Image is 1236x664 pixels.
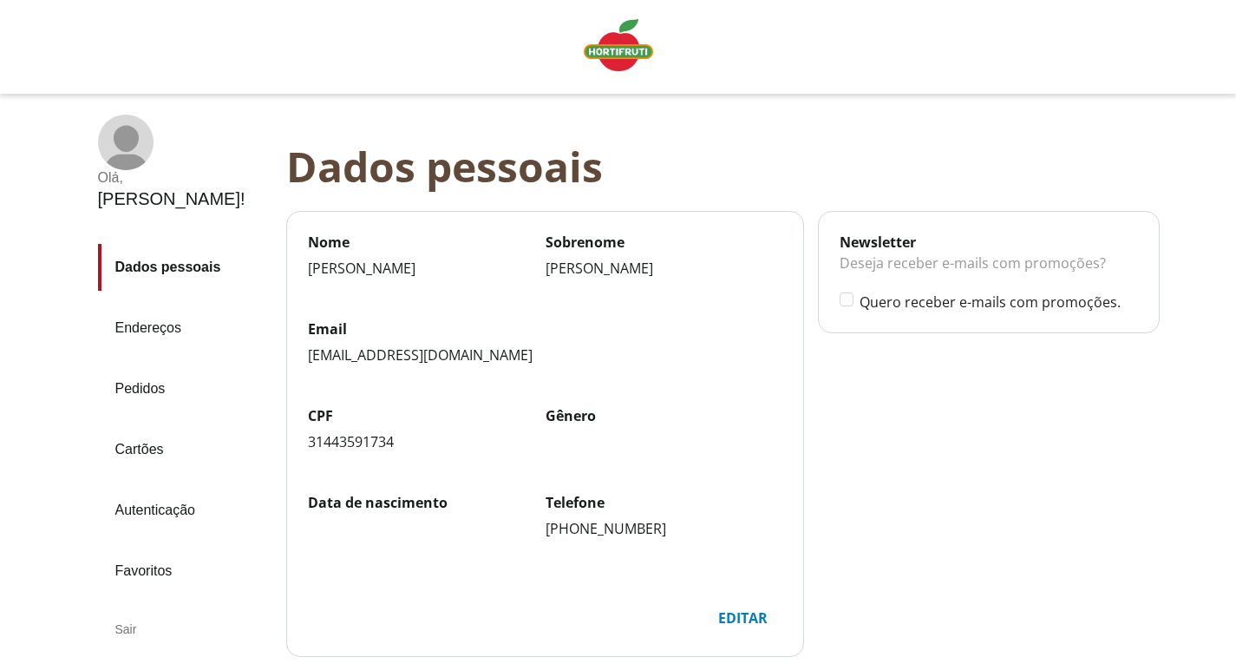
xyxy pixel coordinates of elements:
label: Email [308,319,783,339]
div: [EMAIL_ADDRESS][DOMAIN_NAME] [308,345,783,365]
label: Gênero [546,406,783,425]
label: Telefone [546,493,783,512]
a: Dados pessoais [98,244,272,291]
label: Data de nascimento [308,493,546,512]
div: 31443591734 [308,432,546,451]
div: [PHONE_NUMBER] [546,519,783,538]
a: Endereços [98,305,272,352]
a: Autenticação [98,487,272,534]
a: Cartões [98,426,272,473]
div: [PERSON_NAME] ! [98,189,245,209]
div: Dados pessoais [286,142,1174,190]
button: Editar [703,601,782,635]
label: Sobrenome [546,233,783,252]
div: Editar [704,602,781,634]
div: Newsletter [840,233,1137,252]
div: Deseja receber e-mails com promoções? [840,252,1137,292]
div: [PERSON_NAME] [546,259,783,278]
a: Logo [577,12,660,82]
div: Sair [98,608,272,650]
a: Pedidos [98,365,272,412]
label: CPF [308,406,546,425]
div: Olá , [98,170,245,186]
label: Nome [308,233,546,252]
a: Favoritos [98,548,272,595]
label: Quero receber e-mails com promoções. [860,293,1137,312]
img: Logo [584,19,653,71]
div: [PERSON_NAME] [308,259,546,278]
